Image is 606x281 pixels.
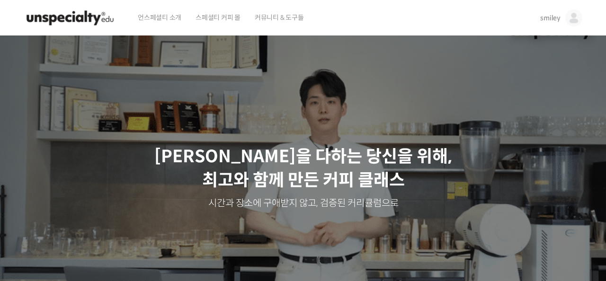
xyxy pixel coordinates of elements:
[540,14,561,22] span: smiley
[9,145,597,193] p: [PERSON_NAME]을 다하는 당신을 위해, 최고와 함께 만든 커피 클래스
[9,197,597,210] p: 시간과 장소에 구애받지 않고, 검증된 커리큘럼으로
